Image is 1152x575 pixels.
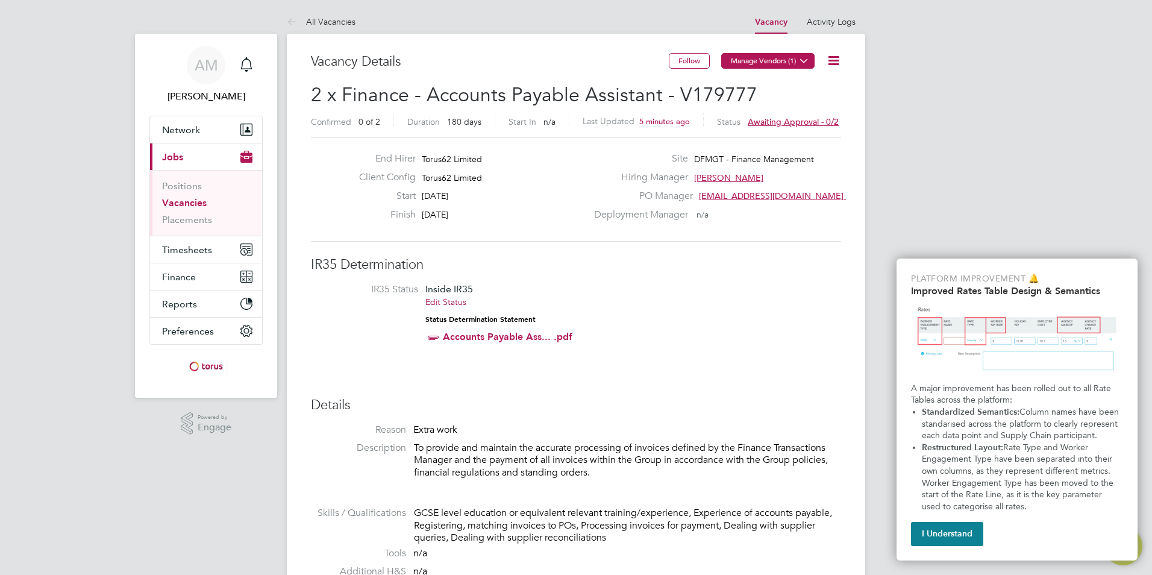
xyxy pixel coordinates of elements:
strong: Status Determination Statement [425,315,536,324]
div: Improved Rate Table Semantics [897,259,1138,561]
span: [EMAIL_ADDRESS][DOMAIN_NAME] working@torus.… [699,190,913,201]
span: Engage [198,423,231,433]
label: Tools [311,547,406,560]
p: A major improvement has been rolled out to all Rate Tables across the platform: [911,383,1123,406]
a: Go to home page [149,357,263,376]
button: Follow [669,53,710,69]
span: 0 of 2 [358,116,380,127]
label: Description [311,442,406,454]
a: Positions [162,180,202,192]
span: [DATE] [422,190,448,201]
button: Manage Vendors (1) [721,53,815,69]
p: To provide and maintain the accurate processing of invoices defined by the Finance Transactions M... [414,442,841,479]
span: Column names have been standarised across the platform to clearly represent each data point and S... [922,407,1121,441]
strong: Standardized Semantics: [922,407,1019,417]
a: Vacancies [162,197,207,209]
a: Activity Logs [807,16,856,27]
a: Edit Status [425,297,466,307]
span: Extra work [413,424,457,436]
label: Hiring Manager [587,171,688,184]
label: Deployment Manager [587,209,688,221]
span: n/a [413,547,427,559]
label: Site [587,152,688,165]
span: Preferences [162,325,214,337]
label: Duration [407,116,440,127]
span: Torus62 Limited [422,172,482,183]
nav: Main navigation [135,34,277,398]
h3: Details [311,397,841,414]
label: Reason [311,424,406,436]
span: Timesheets [162,244,212,256]
a: Accounts Payable Ass... .pdf [443,331,572,342]
label: Client Config [349,171,416,184]
p: Platform Improvement 🔔 [911,273,1123,285]
span: n/a [543,116,556,127]
span: 180 days [447,116,481,127]
label: End Hirer [349,152,416,165]
label: Start [349,190,416,203]
span: Awaiting approval - 0/2 [748,116,839,127]
label: Skills / Qualifications [311,507,406,520]
label: Last Updated [583,116,634,127]
a: Placements [162,214,212,225]
span: DFMGT - Finance Management [694,154,814,165]
label: PO Manager [587,190,693,203]
div: GCSE level education or equivalent relevant training/experience, Experience of accounts payable, ... [414,507,841,544]
img: Updated Rates Table Design & Semantics [911,301,1123,378]
span: AM [195,57,218,73]
span: 5 minutes ago [639,116,690,127]
h3: IR35 Determination [311,256,841,274]
a: Go to account details [149,46,263,104]
span: Reports [162,298,197,310]
h2: Improved Rates Table Design & Semantics [911,285,1123,297]
button: I Understand [911,522,983,546]
span: [PERSON_NAME] [694,172,763,183]
label: Confirmed [311,116,351,127]
span: [DATE] [422,209,448,220]
label: Start In [509,116,536,127]
span: Jobs [162,151,183,163]
span: Finance [162,271,196,283]
a: All Vacancies [287,16,355,27]
span: Network [162,124,200,136]
strong: Restructured Layout: [922,442,1003,453]
h3: Vacancy Details [311,53,669,71]
span: Torus62 Limited [422,154,482,165]
img: torus-logo-retina.png [185,357,227,376]
span: Powered by [198,412,231,423]
label: Status [717,116,740,127]
span: Rate Type and Worker Engagement Type have been separated into their own columns, as they represen... [922,442,1116,512]
a: Vacancy [755,17,787,27]
span: Inside IR35 [425,283,473,295]
label: Finish [349,209,416,221]
span: 2 x Finance - Accounts Payable Assistant - V179777 [311,83,757,107]
span: n/a [697,209,709,220]
span: Ann Monk [149,89,263,104]
label: IR35 Status [323,283,418,296]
